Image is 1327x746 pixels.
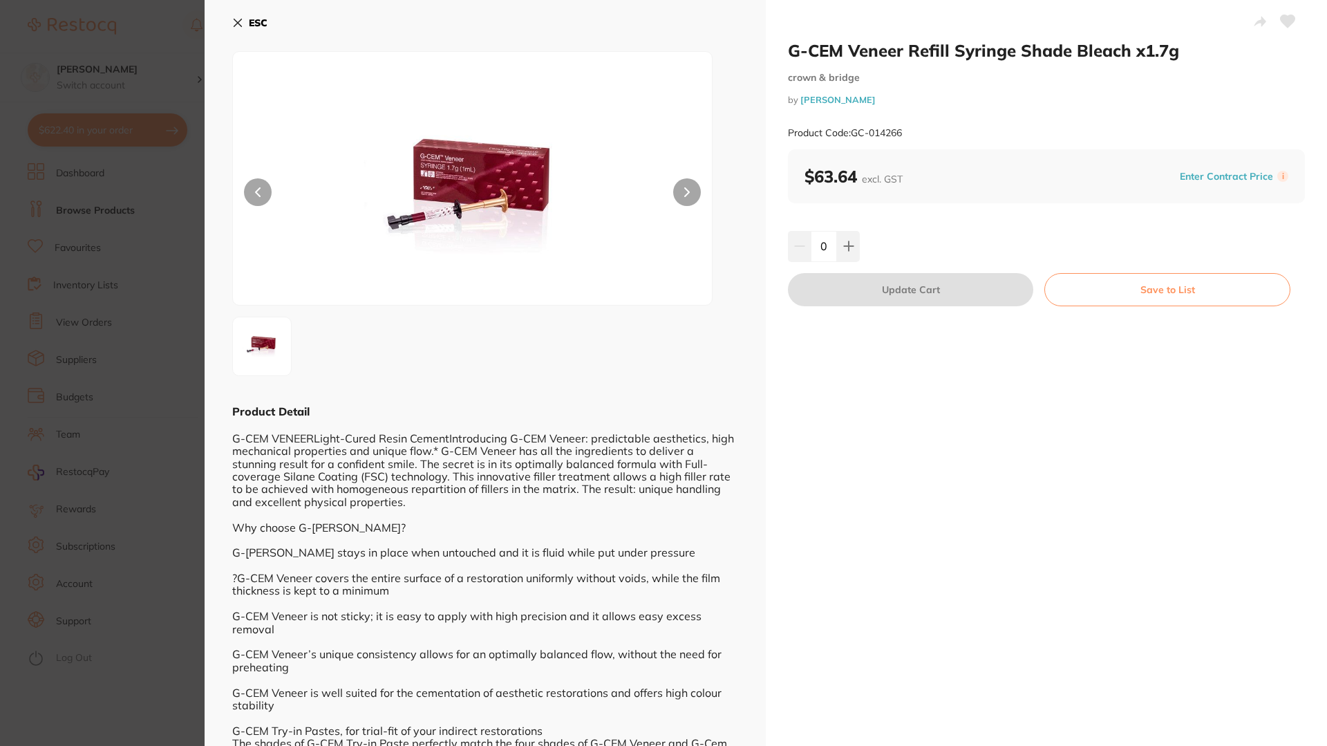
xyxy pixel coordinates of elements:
small: Product Code: GC-014266 [788,127,902,139]
b: Product Detail [232,404,310,418]
button: Update Cart [788,273,1033,306]
small: by [788,95,1305,105]
a: [PERSON_NAME] [800,94,876,105]
small: crown & bridge [788,72,1305,84]
img: NDI2Nl8xLmpwZw [237,321,287,371]
button: Save to List [1044,273,1290,306]
label: i [1277,171,1288,182]
img: NDI2Nl8xLmpwZw [329,86,617,305]
b: ESC [249,17,267,29]
b: $63.64 [804,166,903,187]
button: Enter Contract Price [1176,170,1277,183]
span: excl. GST [862,173,903,185]
h2: G-CEM Veneer Refill Syringe Shade Bleach x1.7g [788,40,1305,61]
button: ESC [232,11,267,35]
